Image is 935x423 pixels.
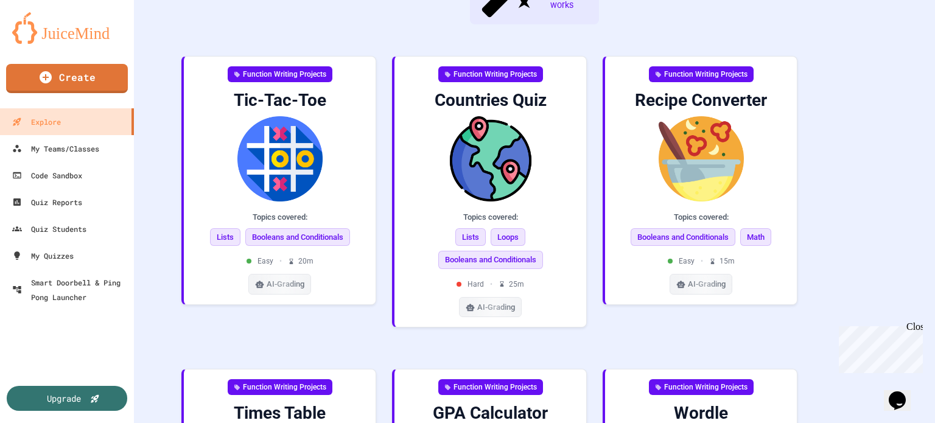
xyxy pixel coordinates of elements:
div: My Teams/Classes [12,141,99,156]
span: AI-Grading [267,278,304,290]
img: logo-orange.svg [12,12,122,44]
span: Booleans and Conditionals [438,251,543,269]
span: Loops [491,228,525,246]
span: Math [740,228,771,246]
span: • [490,279,492,290]
span: • [279,256,282,267]
iframe: chat widget [834,321,923,373]
div: Function Writing Projects [438,379,543,395]
img: Countries Quiz [404,116,576,201]
div: Function Writing Projects [649,379,754,395]
div: Tic-Tac-Toe [194,89,366,111]
div: My Quizzes [12,248,74,263]
span: AI-Grading [477,301,515,313]
span: AI-Grading [688,278,726,290]
div: Upgrade [47,392,81,405]
div: Recipe Converter [615,89,787,111]
a: Create [6,64,128,93]
div: Function Writing Projects [438,66,543,82]
div: Countries Quiz [404,89,576,111]
div: Hard 25 m [457,279,524,290]
div: Code Sandbox [12,168,82,183]
div: Easy 20 m [247,256,313,267]
div: Topics covered: [404,211,576,223]
div: Function Writing Projects [228,66,332,82]
span: Booleans and Conditionals [631,228,735,246]
img: Tic-Tac-Toe [194,116,366,201]
div: Smart Doorbell & Ping Pong Launcher [12,275,129,304]
div: Quiz Students [12,222,86,236]
div: Topics covered: [615,211,787,223]
div: Explore [12,114,61,129]
div: Function Writing Projects [228,379,332,395]
div: Function Writing Projects [649,66,754,82]
span: Booleans and Conditionals [245,228,350,246]
div: Easy 15 m [668,256,735,267]
iframe: chat widget [884,374,923,411]
div: Chat with us now!Close [5,5,84,77]
span: Lists [210,228,240,246]
div: Topics covered: [194,211,366,223]
div: Quiz Reports [12,195,82,209]
span: • [701,256,703,267]
span: Lists [455,228,486,246]
img: Recipe Converter [615,116,787,201]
